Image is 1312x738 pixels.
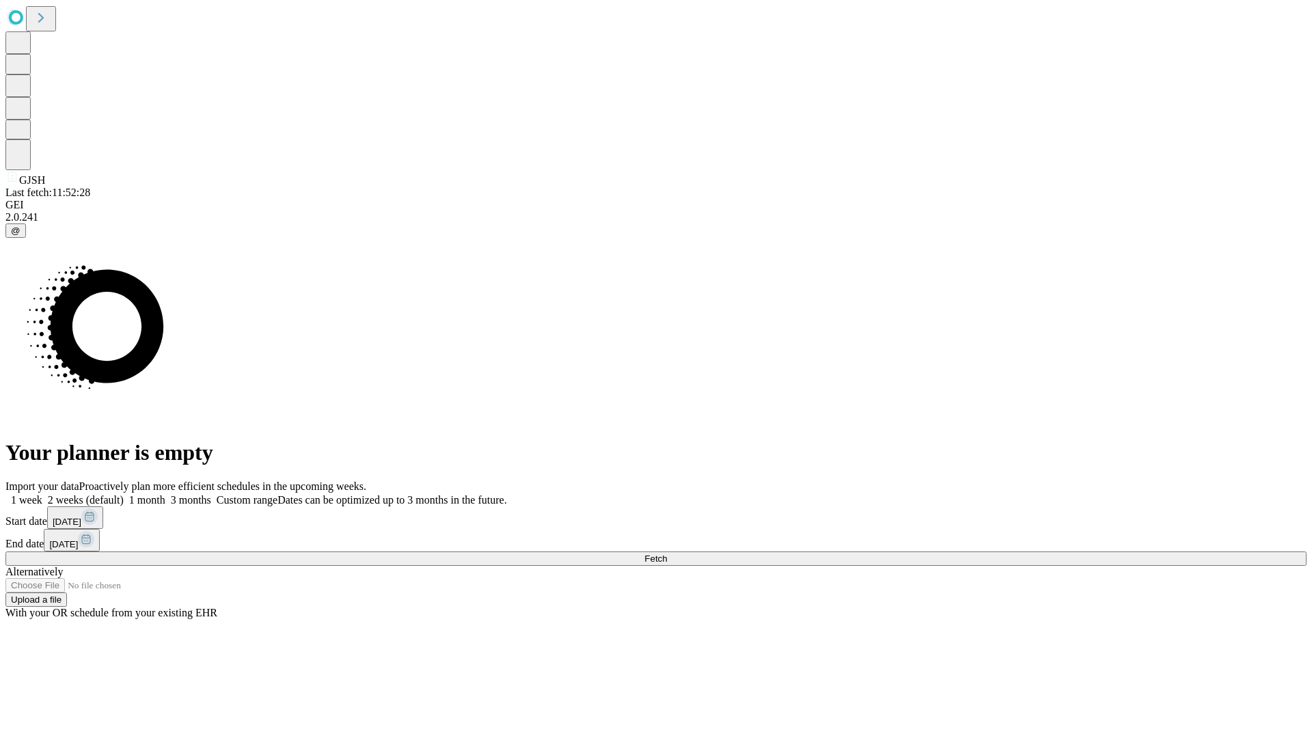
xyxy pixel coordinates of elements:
[277,494,506,506] span: Dates can be optimized up to 3 months in the future.
[5,223,26,238] button: @
[5,607,217,618] span: With your OR schedule from your existing EHR
[5,211,1307,223] div: 2.0.241
[5,440,1307,465] h1: Your planner is empty
[5,506,1307,529] div: Start date
[44,529,100,551] button: [DATE]
[5,529,1307,551] div: End date
[5,199,1307,211] div: GEI
[217,494,277,506] span: Custom range
[644,553,667,564] span: Fetch
[48,494,124,506] span: 2 weeks (default)
[5,551,1307,566] button: Fetch
[53,517,81,527] span: [DATE]
[19,174,45,186] span: GJSH
[79,480,366,492] span: Proactively plan more efficient schedules in the upcoming weeks.
[5,480,79,492] span: Import your data
[11,225,20,236] span: @
[11,494,42,506] span: 1 week
[129,494,165,506] span: 1 month
[47,506,103,529] button: [DATE]
[5,566,63,577] span: Alternatively
[171,494,211,506] span: 3 months
[5,187,90,198] span: Last fetch: 11:52:28
[49,539,78,549] span: [DATE]
[5,592,67,607] button: Upload a file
